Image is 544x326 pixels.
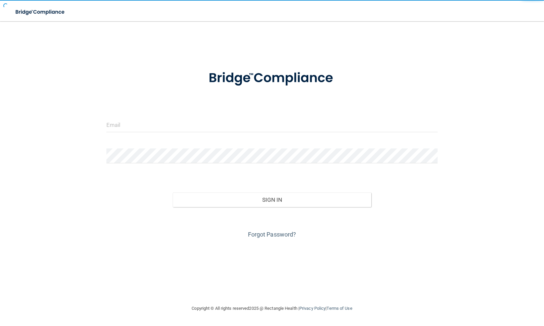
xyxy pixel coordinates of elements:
[248,231,296,238] a: Forgot Password?
[173,192,371,207] button: Sign In
[10,5,71,19] img: bridge_compliance_login_screen.278c3ca4.svg
[327,306,352,311] a: Terms of Use
[299,306,326,311] a: Privacy Policy
[195,61,349,95] img: bridge_compliance_login_screen.278c3ca4.svg
[106,117,438,132] input: Email
[151,298,393,319] div: Copyright © All rights reserved 2025 @ Rectangle Health | |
